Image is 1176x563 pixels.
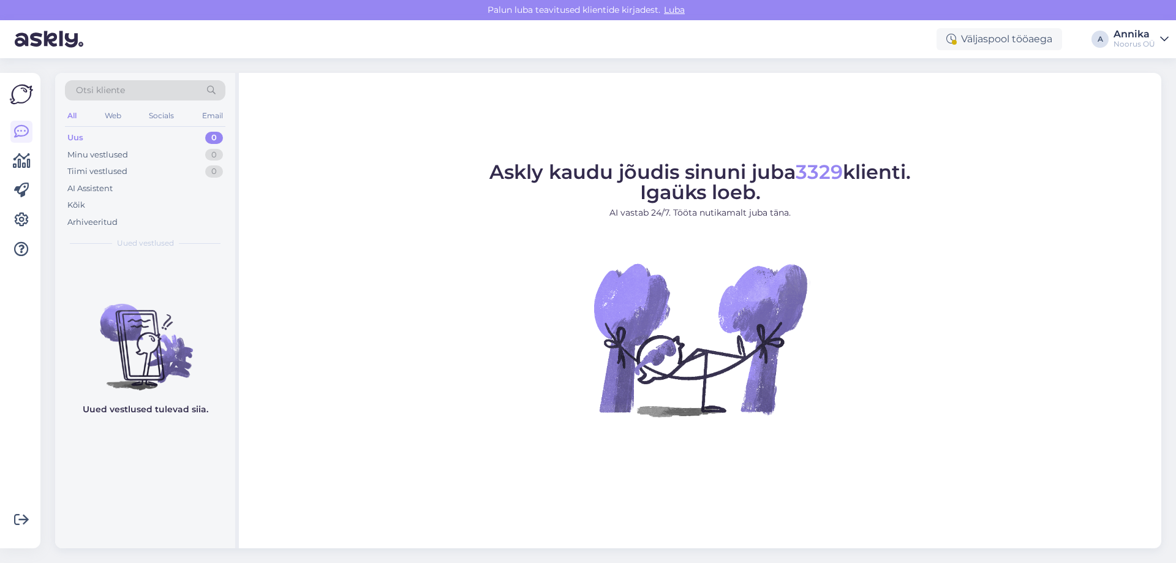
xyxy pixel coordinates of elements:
[489,206,911,219] p: AI vastab 24/7. Tööta nutikamalt juba täna.
[67,216,118,229] div: Arhiveeritud
[796,160,843,184] span: 3329
[200,108,225,124] div: Email
[83,403,208,416] p: Uued vestlused tulevad siia.
[76,84,125,97] span: Otsi kliente
[205,165,223,178] div: 0
[67,199,85,211] div: Kõik
[205,132,223,144] div: 0
[10,83,33,106] img: Askly Logo
[590,229,810,450] img: No Chat active
[67,183,113,195] div: AI Assistent
[67,149,128,161] div: Minu vestlused
[937,28,1062,50] div: Väljaspool tööaega
[117,238,174,249] span: Uued vestlused
[1091,31,1109,48] div: A
[660,4,688,15] span: Luba
[146,108,176,124] div: Socials
[67,165,127,178] div: Tiimi vestlused
[1114,29,1169,49] a: AnnikaNoorus OÜ
[1114,29,1155,39] div: Annika
[65,108,79,124] div: All
[67,132,83,144] div: Uus
[489,160,911,204] span: Askly kaudu jõudis sinuni juba klienti. Igaüks loeb.
[205,149,223,161] div: 0
[1114,39,1155,49] div: Noorus OÜ
[102,108,124,124] div: Web
[55,282,235,392] img: No chats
